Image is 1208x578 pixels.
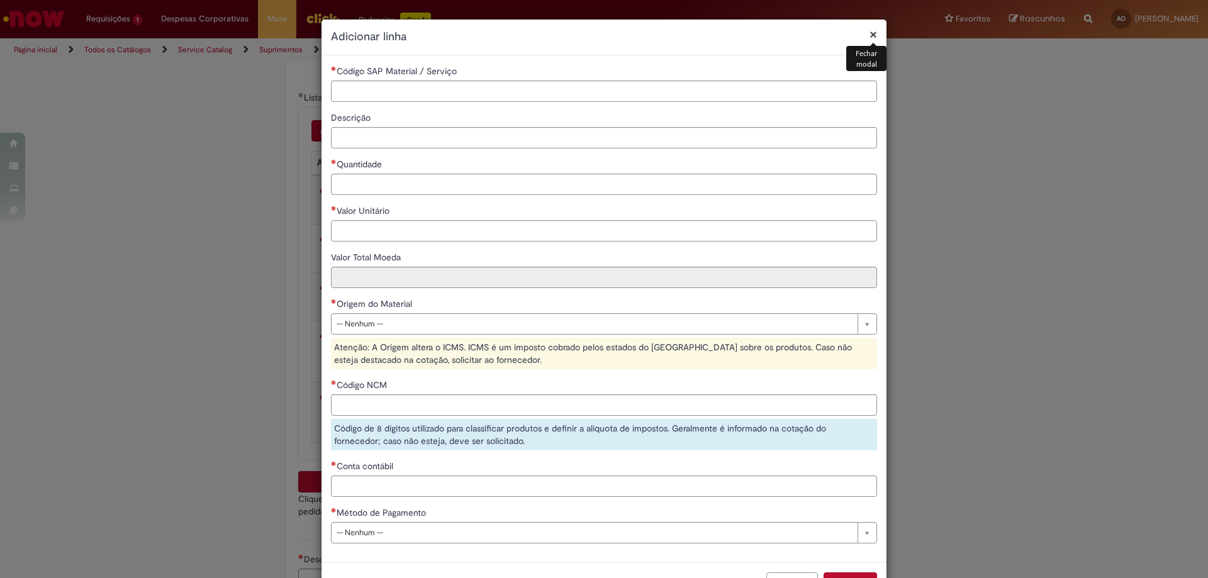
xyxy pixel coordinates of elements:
span: Conta contábil [337,460,396,472]
input: Conta contábil [331,475,877,497]
span: Necessários [331,508,337,513]
input: Código NCM [331,394,877,416]
div: Código de 8 dígitos utilizado para classificar produtos e definir a alíquota de impostos. Geralme... [331,419,877,450]
span: -- Nenhum -- [337,314,851,334]
span: -- Nenhum -- [337,523,851,543]
span: Necessários [331,159,337,164]
span: Quantidade [337,158,384,170]
input: Código SAP Material / Serviço [331,81,877,102]
span: Descrição [331,112,373,123]
span: Código NCM [337,379,389,391]
input: Descrição [331,127,877,148]
span: Código SAP Material / Serviço [337,65,459,77]
span: Necessários [331,380,337,385]
h2: Adicionar linha [331,29,877,45]
span: Necessários [331,206,337,211]
span: Somente leitura - Valor Total Moeda [331,252,403,263]
span: Necessários [331,461,337,466]
span: Necessários [331,299,337,304]
span: Necessários [331,66,337,71]
div: Fechar modal [846,46,886,71]
span: Origem do Material [337,298,415,309]
span: Método de Pagamento [337,507,428,518]
input: Quantidade [331,174,877,195]
input: Valor Total Moeda [331,267,877,288]
div: Atenção: A Origem altera o ICMS. ICMS é um imposto cobrado pelos estados do [GEOGRAPHIC_DATA] sob... [331,338,877,369]
input: Valor Unitário [331,220,877,242]
span: Valor Unitário [337,205,392,216]
button: Fechar modal [870,28,877,41]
